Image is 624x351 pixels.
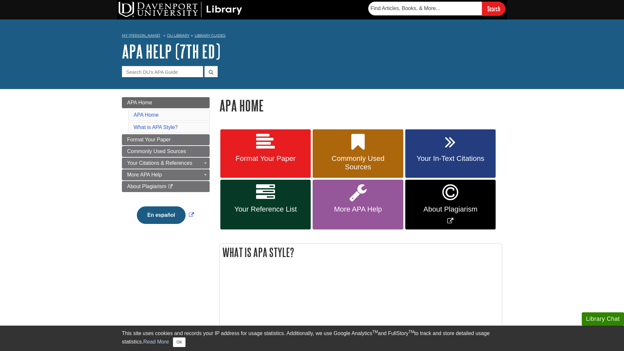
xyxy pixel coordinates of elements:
[122,146,210,157] a: Commonly Used Sources
[122,181,210,192] a: About Plagiarism
[137,206,185,224] button: En español
[127,137,171,142] span: Format Your Paper
[127,184,166,189] span: About Plagiarism
[220,180,311,229] a: Your Reference List
[127,100,152,105] span: APA Home
[313,129,403,178] a: Commonly Used Sources
[135,212,195,218] a: Link opens in new window
[122,41,220,61] a: APA Help (7th Ed)
[225,205,306,214] span: Your Reference List
[219,97,502,114] h1: APA Home
[405,180,496,229] a: Link opens in new window
[119,2,242,17] img: DU Library
[318,154,398,171] span: Commonly Used Sources
[582,312,624,326] button: Library Chat
[410,154,491,163] span: Your In-Text Citations
[409,330,414,334] sup: TM
[122,66,203,77] input: Search DU's APA Guide
[318,205,398,214] span: More APA Help
[368,2,505,16] form: Searches DU Library's articles, books, and more
[482,2,505,16] input: Search
[122,97,210,235] div: Guide Page Menu
[122,169,210,180] a: More APA Help
[122,134,210,145] a: Format Your Paper
[313,180,403,229] a: More APA Help
[410,205,491,214] span: About Plagiarism
[134,124,178,130] a: What is APA Style?
[167,33,189,38] a: DU Library
[122,158,210,169] a: Your Citations & References
[220,244,502,261] h2: What is APA Style?
[122,31,502,42] nav: breadcrumb
[127,149,186,154] span: Commonly Used Sources
[122,330,502,347] div: This site uses cookies and records your IP address for usage statistics. Additionally, we use Goo...
[168,185,173,189] i: This link opens in a new window
[122,33,160,38] a: My [PERSON_NAME]
[225,154,306,163] span: Format Your Paper
[173,337,186,347] button: Close
[405,129,496,178] a: Your In-Text Citations
[220,129,311,178] a: Format Your Paper
[127,172,162,177] span: More APA Help
[143,339,169,344] a: Read More
[195,33,226,38] a: Library Guides
[368,2,482,15] input: Find Articles, Books, & More...
[122,97,210,108] a: APA Home
[372,330,378,334] sup: TM
[134,112,159,118] a: APA Home
[127,160,192,166] span: Your Citations & References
